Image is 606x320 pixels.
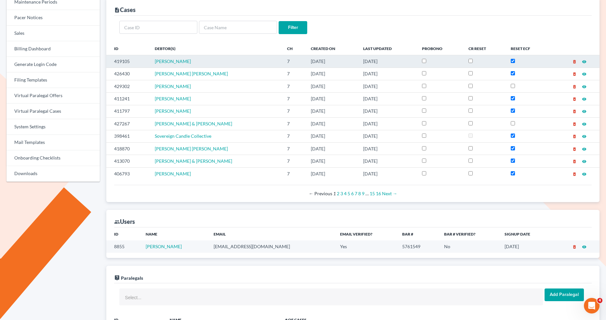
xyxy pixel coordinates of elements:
[306,167,358,180] td: [DATE]
[155,146,228,151] a: [PERSON_NAME] [PERSON_NAME]
[106,55,150,68] td: 419105
[358,80,417,92] td: [DATE]
[572,122,577,126] i: delete_forever
[358,167,417,180] td: [DATE]
[282,55,306,68] td: 7
[7,135,100,150] a: Mail Templates
[282,42,306,55] th: Ch
[7,26,100,41] a: Sales
[335,240,397,252] td: Yes
[7,41,100,57] a: Billing Dashboard
[333,191,336,196] em: Page 1
[572,245,577,249] i: delete_forever
[106,130,150,142] td: 398461
[121,275,143,281] span: Paralegals
[282,167,306,180] td: 7
[155,58,191,64] span: [PERSON_NAME]
[306,118,358,130] td: [DATE]
[119,21,197,34] input: Case ID
[7,88,100,104] a: Virtual Paralegal Offers
[584,298,599,314] iframe: Intercom live chat
[358,155,417,167] td: [DATE]
[155,71,228,76] span: [PERSON_NAME] [PERSON_NAME]
[358,42,417,55] th: Last Updated
[306,55,358,68] td: [DATE]
[106,93,150,105] td: 411241
[365,191,369,196] span: …
[106,167,150,180] td: 406793
[282,80,306,92] td: 7
[572,134,577,139] i: delete_forever
[499,240,552,252] td: [DATE]
[597,298,602,303] span: 4
[582,134,586,139] i: visibility
[155,121,232,126] span: [PERSON_NAME] & [PERSON_NAME]
[155,108,191,114] span: [PERSON_NAME]
[582,171,586,176] a: visibility
[282,142,306,155] td: 7
[114,275,120,281] i: live_help
[106,68,150,80] td: 426430
[382,191,397,196] a: Next page
[155,83,191,89] a: [PERSON_NAME]
[106,155,150,167] td: 413070
[572,146,577,151] a: delete_forever
[572,58,577,64] a: delete_forever
[358,55,417,68] td: [DATE]
[306,68,358,80] td: [DATE]
[582,72,586,76] i: visibility
[7,57,100,72] a: Generate Login Code
[582,159,586,164] i: visibility
[572,108,577,114] a: delete_forever
[351,191,354,196] a: Page 6
[7,10,100,26] a: Pacer Notices
[572,158,577,164] a: delete_forever
[582,172,586,176] i: visibility
[572,109,577,114] i: delete_forever
[582,96,586,101] a: visibility
[282,68,306,80] td: 7
[582,109,586,114] i: visibility
[362,191,364,196] a: Page 9
[582,84,586,89] i: visibility
[572,59,577,64] i: delete_forever
[114,218,135,225] div: Users
[572,121,577,126] a: delete_forever
[572,172,577,176] i: delete_forever
[208,240,335,252] td: [EMAIL_ADDRESS][DOMAIN_NAME]
[282,118,306,130] td: 7
[114,219,120,225] i: group
[582,147,586,151] i: visibility
[582,133,586,139] a: visibility
[572,97,577,101] i: delete_forever
[582,83,586,89] a: visibility
[417,42,463,55] th: ProBono
[155,158,232,164] a: [PERSON_NAME] & [PERSON_NAME]
[155,133,211,139] a: Sovereign Candle Collective
[282,155,306,167] td: 7
[499,227,552,240] th: Signup Date
[106,118,150,130] td: 427267
[506,42,551,55] th: Reset ECF
[463,42,506,55] th: CR Reset
[582,122,586,126] i: visibility
[114,6,136,14] div: Cases
[119,190,586,197] div: Pagination
[397,227,439,240] th: Bar #
[337,191,339,196] a: Page 2
[306,130,358,142] td: [DATE]
[572,147,577,151] i: delete_forever
[439,240,500,252] td: No
[358,118,417,130] td: [DATE]
[7,150,100,166] a: Onboarding Checklists
[582,97,586,101] i: visibility
[582,71,586,76] a: visibility
[376,191,381,196] a: Page 16
[279,21,307,34] input: Filter
[358,191,361,196] a: Page 8
[358,68,417,80] td: [DATE]
[309,191,332,196] span: Previous page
